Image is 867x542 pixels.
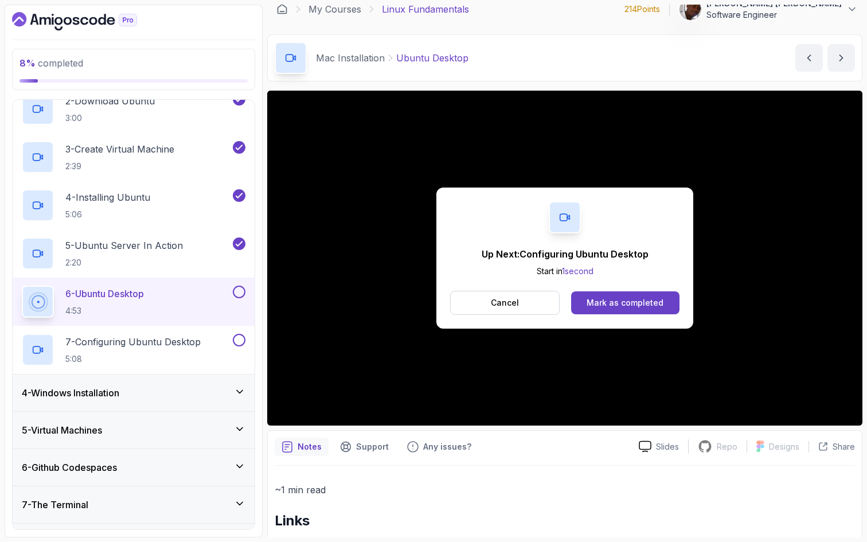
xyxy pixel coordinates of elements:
button: Cancel [450,291,560,315]
button: 6-Ubuntu Desktop4:53 [22,286,245,318]
span: 1 second [562,266,593,276]
button: Feedback button [400,438,478,456]
button: 5-Virtual Machines [13,412,255,449]
a: Dashboard [276,3,288,15]
h2: Links [275,512,855,530]
button: 3-Create Virtual Machine2:39 [22,141,245,173]
h3: 6 - Github Codespaces [22,461,117,474]
span: completed [19,57,83,69]
button: previous content [795,44,823,72]
button: 7-Configuring Ubuntu Desktop5:08 [22,334,245,366]
p: 2:20 [65,257,183,268]
button: 4-Installing Ubuntu5:06 [22,189,245,221]
p: 3 - Create Virtual Machine [65,142,174,156]
button: Share [809,441,855,453]
p: Notes [298,441,322,453]
h3: 7 - The Terminal [22,498,88,512]
div: Mark as completed [587,297,663,309]
p: 214 Points [624,3,660,15]
p: Cancel [491,297,519,309]
button: Support button [333,438,396,456]
p: Up Next: Configuring Ubuntu Desktop [482,247,649,261]
h3: 4 - Windows Installation [22,386,119,400]
button: 5-Ubuntu Server In Action2:20 [22,237,245,270]
p: Designs [769,441,799,453]
p: Slides [656,441,679,453]
p: Any issues? [423,441,471,453]
p: 7 - Configuring Ubuntu Desktop [65,335,201,349]
button: 4-Windows Installation [13,375,255,411]
button: 6-Github Codespaces [13,449,255,486]
p: Support [356,441,389,453]
p: Ubuntu Desktop [396,51,468,65]
p: Share [833,441,855,453]
p: 2 - Download Ubuntu [65,94,155,108]
p: 4:53 [65,305,144,317]
a: Dashboard [12,12,163,30]
a: Slides [630,440,688,453]
p: 5:08 [65,353,201,365]
h3: 5 - Virtual Machines [22,423,102,437]
p: Repo [717,441,737,453]
button: 7-The Terminal [13,486,255,523]
p: 3:00 [65,112,155,124]
p: 2:39 [65,161,174,172]
a: My Courses [308,2,361,16]
button: notes button [275,438,329,456]
p: 5 - Ubuntu Server In Action [65,239,183,252]
p: 6 - Ubuntu Desktop [65,287,144,301]
p: Mac Installation [316,51,385,65]
iframe: 6 - Ubuntu Desktop [267,91,862,426]
p: Software Engineer [706,9,842,21]
p: 5:06 [65,209,150,220]
span: 8 % [19,57,36,69]
button: Mark as completed [571,291,679,314]
p: 4 - Installing Ubuntu [65,190,150,204]
button: next content [827,44,855,72]
p: Start in [482,266,649,277]
p: ~1 min read [275,482,855,498]
button: 2-Download Ubuntu3:00 [22,93,245,125]
p: Linux Fundamentals [382,2,469,16]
